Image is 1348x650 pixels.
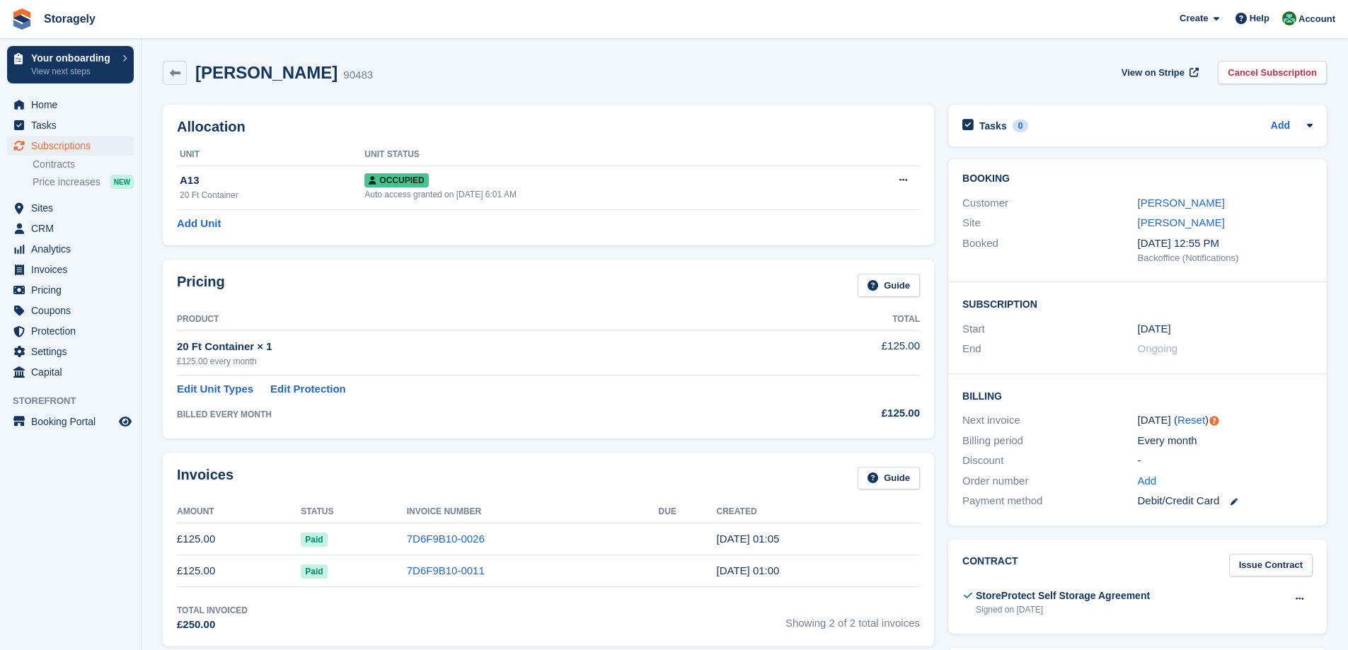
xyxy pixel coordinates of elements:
img: stora-icon-8386f47178a22dfd0bd8f6a31ec36ba5ce8667c1dd55bd0f319d3a0aa187defe.svg [11,8,33,30]
div: Auto access granted on [DATE] 6:01 AM [364,188,829,201]
th: Status [301,501,406,523]
span: Help [1250,11,1269,25]
span: Pricing [31,280,116,300]
span: View on Stripe [1122,66,1185,80]
div: Order number [962,473,1137,489]
a: Edit Protection [270,381,346,397]
span: Subscriptions [31,136,116,156]
a: Edit Unit Types [177,381,253,397]
span: Account [1298,12,1335,26]
span: Capital [31,362,116,382]
time: 2025-06-20 00:00:00 UTC [1138,321,1171,337]
div: NEW [110,175,134,189]
div: A13 [180,173,364,189]
div: Billing period [962,433,1137,449]
div: Backoffice (Notifications) [1138,251,1313,265]
h2: Subscription [962,296,1313,311]
div: [DATE] ( ) [1138,412,1313,429]
th: Unit Status [364,144,829,166]
div: 20 Ft Container [180,189,364,202]
a: Guide [858,467,920,490]
a: Issue Contract [1229,554,1313,577]
div: Next invoice [962,412,1137,429]
a: Price increases NEW [33,174,134,190]
span: Create [1180,11,1208,25]
div: Debit/Credit Card [1138,493,1313,509]
a: menu [7,115,134,135]
div: Payment method [962,493,1137,509]
span: Occupied [364,173,428,187]
a: menu [7,95,134,115]
a: menu [7,219,134,238]
a: menu [7,301,134,320]
th: Total [783,308,920,331]
a: menu [7,362,134,382]
td: £125.00 [177,555,301,587]
a: Add [1138,473,1157,489]
a: menu [7,412,134,431]
h2: Billing [962,388,1313,402]
span: Invoices [31,260,116,279]
a: Guide [858,274,920,297]
span: Ongoing [1138,342,1178,354]
div: Customer [962,195,1137,211]
h2: [PERSON_NAME] [195,63,338,82]
div: StoreProtect Self Storage Agreement [976,588,1150,603]
div: £250.00 [177,617,248,633]
a: menu [7,239,134,259]
th: Created [716,501,920,523]
h2: Booking [962,173,1313,185]
td: £125.00 [177,523,301,555]
span: Price increases [33,175,100,189]
a: menu [7,136,134,156]
a: menu [7,280,134,300]
a: [PERSON_NAME] [1138,197,1225,209]
span: Coupons [31,301,116,320]
span: Home [31,95,116,115]
div: 20 Ft Container × 1 [177,339,783,355]
a: Add Unit [177,216,221,232]
img: Notifications [1282,11,1296,25]
span: Sites [31,198,116,218]
div: End [962,341,1137,357]
a: Preview store [117,413,134,430]
a: [PERSON_NAME] [1138,216,1225,228]
time: 2025-07-20 00:05:14 UTC [716,533,779,545]
a: View on Stripe [1116,61,1202,84]
span: Tasks [31,115,116,135]
a: 7D6F9B10-0011 [407,564,485,576]
th: Amount [177,501,301,523]
span: Paid [301,564,327,579]
a: Add [1271,118,1290,134]
h2: Pricing [177,274,225,297]
div: £125.00 [783,405,920,422]
div: 90483 [343,67,373,83]
div: Discount [962,453,1137,469]
a: menu [7,321,134,341]
a: Reset [1177,414,1205,426]
a: Contracts [33,158,134,171]
span: Protection [31,321,116,341]
div: Start [962,321,1137,337]
td: £125.00 [783,330,920,375]
h2: Contract [962,554,1018,577]
a: 7D6F9B10-0026 [407,533,485,545]
div: Booked [962,236,1137,265]
th: Product [177,308,783,331]
a: menu [7,342,134,361]
div: Every month [1138,433,1313,449]
time: 2025-06-20 00:00:20 UTC [716,564,779,576]
a: menu [7,198,134,218]
span: Storefront [13,394,141,408]
h2: Tasks [979,120,1007,132]
a: Your onboarding View next steps [7,46,134,83]
div: £125.00 every month [177,355,783,368]
span: Settings [31,342,116,361]
p: View next steps [31,65,115,78]
span: Analytics [31,239,116,259]
div: Tooltip anchor [1208,414,1221,427]
th: Unit [177,144,364,166]
span: Booking Portal [31,412,116,431]
div: - [1138,453,1313,469]
div: [DATE] 12:55 PM [1138,236,1313,252]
